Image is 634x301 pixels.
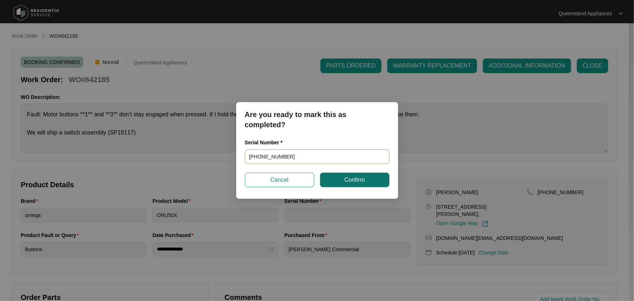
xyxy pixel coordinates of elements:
button: Confirm [320,173,389,187]
p: Are you ready to mark this as [245,109,389,120]
span: Confirm [344,176,365,184]
span: Cancel [270,176,288,184]
button: Cancel [245,173,314,187]
label: Serial Number * [245,139,288,146]
p: completed? [245,120,389,130]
